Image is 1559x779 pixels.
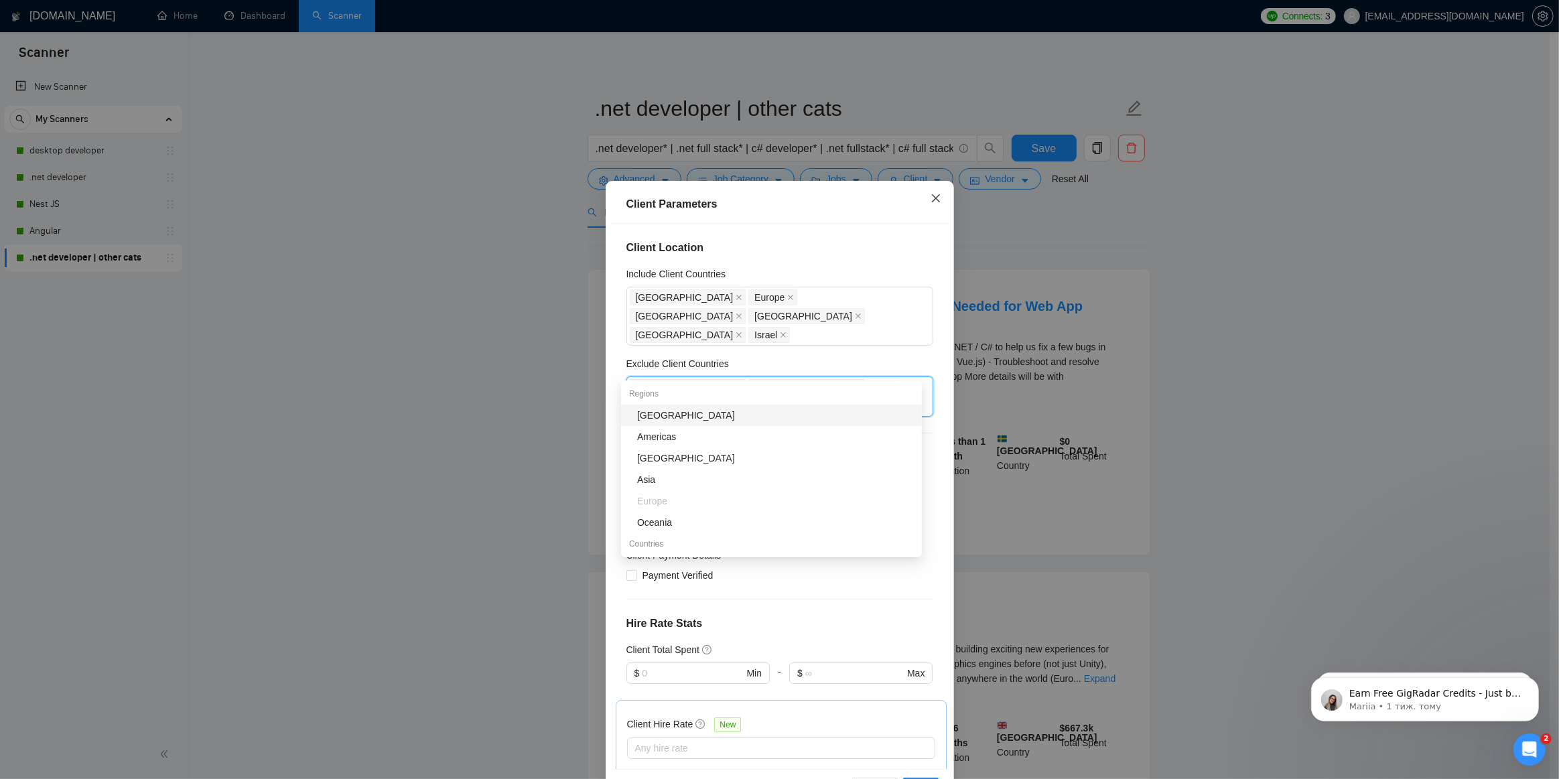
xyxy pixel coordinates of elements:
[630,308,746,324] span: Japan
[702,644,713,655] span: question-circle
[748,379,865,395] span: Ukraine
[746,666,762,681] span: Min
[627,717,693,731] h5: Client Hire Rate
[754,328,777,342] span: Israel
[637,472,914,487] div: Asia
[748,308,865,324] span: New Zealand
[642,666,744,681] input: 0
[748,327,790,343] span: Israel
[626,267,726,281] h5: Include Client Countries
[797,666,803,681] span: $
[714,717,741,732] span: New
[805,666,904,681] input: ∞
[695,719,706,729] span: question-circle
[918,181,954,217] button: Close
[637,429,914,444] div: Americas
[780,332,787,338] span: close
[637,494,914,508] div: Europe
[931,193,941,204] span: close
[626,356,729,371] h5: Exclude Client Countries
[636,290,734,305] span: [GEOGRAPHIC_DATA]
[1291,649,1559,743] iframe: Intercom notifications повідомлення
[787,294,794,301] span: close
[626,616,933,632] h4: Hire Rate Stats
[621,426,922,447] div: Americas
[907,666,925,681] span: Max
[621,447,922,469] div: Antarctica
[1541,733,1552,744] span: 2
[637,451,914,466] div: [GEOGRAPHIC_DATA]
[770,662,789,700] div: -
[626,196,933,212] div: Client Parameters
[636,309,734,324] span: [GEOGRAPHIC_DATA]
[630,327,746,343] span: Australia
[636,328,734,342] span: [GEOGRAPHIC_DATA]
[634,666,640,681] span: $
[630,379,746,395] span: Russia
[621,469,922,490] div: Asia
[754,309,852,324] span: [GEOGRAPHIC_DATA]
[637,408,914,423] div: [GEOGRAPHIC_DATA]
[621,383,922,405] div: Regions
[626,240,933,256] h4: Client Location
[621,512,922,533] div: Oceania
[621,533,922,555] div: Countries
[748,289,797,305] span: Europe
[626,642,699,657] h5: Client Total Spent
[754,380,852,395] span: [GEOGRAPHIC_DATA]
[736,332,742,338] span: close
[855,313,862,320] span: close
[630,289,746,305] span: United States
[637,568,719,583] span: Payment Verified
[754,290,785,305] span: Europe
[736,294,742,301] span: close
[636,380,734,395] span: [GEOGRAPHIC_DATA]
[621,490,922,512] div: Europe
[637,515,914,530] div: Oceania
[621,405,922,426] div: Africa
[736,313,742,320] span: close
[1513,733,1546,766] iframe: Intercom live chat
